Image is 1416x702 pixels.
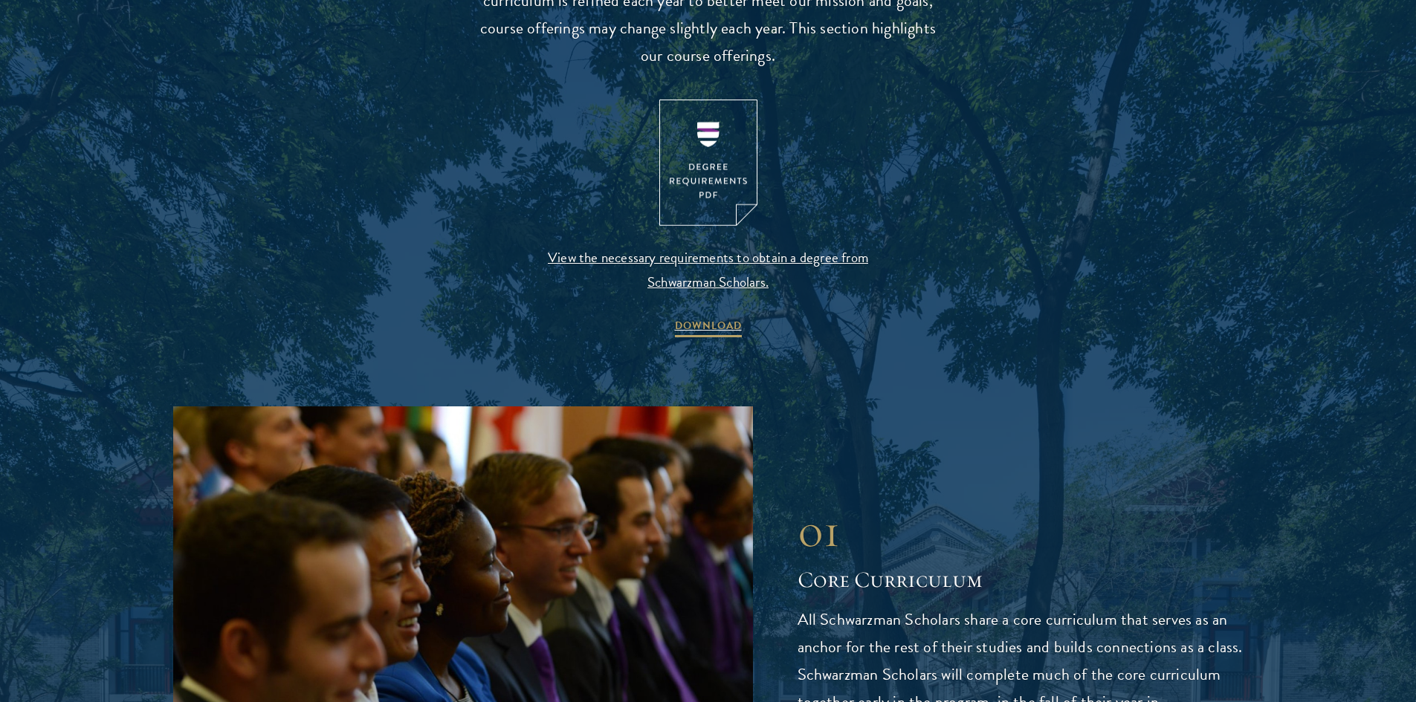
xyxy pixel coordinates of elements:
div: 01 [798,504,1244,558]
span: View the necessary requirements to obtain a degree from Schwarzman Scholars. [534,245,883,294]
h2: Core Curriculum [798,565,1244,595]
span: DOWNLOAD [675,316,742,339]
a: View the necessary requirements to obtain a degree from Schwarzman Scholars. DOWNLOAD [534,100,883,340]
